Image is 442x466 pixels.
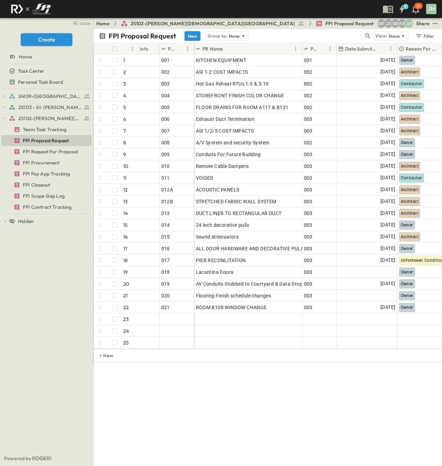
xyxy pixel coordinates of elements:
span: Personal Task Board [18,79,63,86]
span: [DATE] [380,115,395,123]
span: 003 [161,80,170,87]
div: FPI Proposal Requesttest [1,135,92,146]
span: Architect [401,234,419,239]
span: STRETCHED FABRIC WALL SYSTEM [196,198,277,205]
a: Task Center [1,66,90,76]
p: None [229,33,240,39]
button: Sort [176,45,183,53]
span: Owner [401,152,413,157]
span: [DATE] [380,174,395,182]
span: 017 [161,257,170,264]
a: FPI Proposal Request [1,136,90,145]
a: FPI Proposal Request [316,20,374,27]
div: FPI Pay App Trackingtest [1,168,92,179]
span: 24109-St. Teresa of Calcutta Parish Hall [18,93,82,100]
span: Owner [401,223,413,227]
span: FPI Contract Tracking [23,204,72,210]
span: Flooring Finish schedule changes [196,292,271,299]
p: + New [99,352,103,359]
span: FPI Request For Proposal [23,148,78,155]
div: JH [426,4,436,14]
a: Home [96,20,110,27]
span: 003 [304,163,313,170]
span: ASI 1/2/5 COST IMPACTS [196,127,254,134]
div: FPI Request For Proposaltest [1,146,92,157]
div: Jesse Sullivan (jsullivan@fpibuilders.com) [384,19,393,28]
a: Team Task Tracking [1,125,90,134]
span: DUCT LINER TO RECTANGULAR DUCT [196,210,282,217]
span: 25102-Christ The Redeemer Anglican Church [18,115,82,122]
span: [DATE] [380,186,395,194]
span: Hidden [18,218,34,225]
button: Sort [318,45,326,53]
p: Date Submitted [345,45,378,52]
span: Contractor [401,176,422,180]
p: 17 [123,245,127,252]
span: close [80,20,90,27]
span: 002 [304,139,313,146]
a: FPI Contract Tracking [1,202,90,212]
span: 003 [304,186,313,193]
p: 21 [123,292,128,299]
span: [DATE] [380,138,395,146]
div: Monica Pruteanu (mpruteanu@fpibuilders.com) [377,19,386,28]
p: 1 [123,57,125,64]
span: 003 [304,292,313,299]
span: STOREFRONT FINISH COLOR CHANGE [196,92,284,99]
span: [DATE] [380,127,395,135]
span: 008 [161,139,170,146]
span: ACOUSTIC PANELS [196,186,240,193]
span: 25103 - St. [PERSON_NAME] Phase 2 [18,104,82,111]
p: 13 [123,198,128,205]
span: PIER RECONLITATION [196,257,246,264]
div: 25103 - St. [PERSON_NAME] Phase 2test [1,102,92,113]
span: 002 [161,69,170,75]
span: Contractor [401,81,422,86]
span: [DATE] [380,280,395,288]
p: 12 [123,186,128,193]
span: Owner [401,58,413,63]
span: 014 [161,222,170,228]
span: [DATE] [380,103,395,111]
div: Personal Task Boardtest [1,77,92,88]
span: 020 [161,292,170,299]
span: 002 [304,92,313,99]
button: Filter [413,31,436,41]
div: FPI Contract Trackingtest [1,201,92,213]
p: 3 [123,80,126,87]
div: Info [140,39,148,59]
p: View: [375,32,387,40]
p: Group by: [208,33,227,39]
button: Menu [128,45,137,53]
span: 003 [304,151,313,158]
p: FPI Proposal Request [109,31,176,41]
span: 010 [161,163,170,170]
p: 4 [123,92,126,99]
p: 14 [123,210,128,217]
span: Architect [401,117,419,122]
button: Create [21,33,72,46]
span: Exhaust Duct Termination [196,116,255,123]
span: 003 [304,222,313,228]
span: 002 [304,69,313,75]
a: 25102-Christ The Redeemer Anglican Church [9,114,90,123]
a: FPI Request For Proposal [1,147,90,156]
span: [DATE] [380,56,395,64]
span: Architect [401,128,419,133]
button: 9 [395,3,409,15]
span: Owner [401,281,413,286]
div: FPI Closeouttest [1,179,92,190]
span: 003 [304,210,313,217]
span: 003 [304,304,313,311]
span: VOIDED [196,174,214,181]
div: FPI Procurementtest [1,157,92,168]
p: 9 [123,151,126,158]
a: Personal Task Board [1,77,90,87]
p: 11 [123,174,127,181]
div: Team Task Trackingtest [1,124,92,135]
p: 10 [123,163,128,170]
span: Task Center [18,68,44,74]
span: Architect [401,93,419,98]
span: 001 [304,57,313,64]
span: 002 [304,104,313,111]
